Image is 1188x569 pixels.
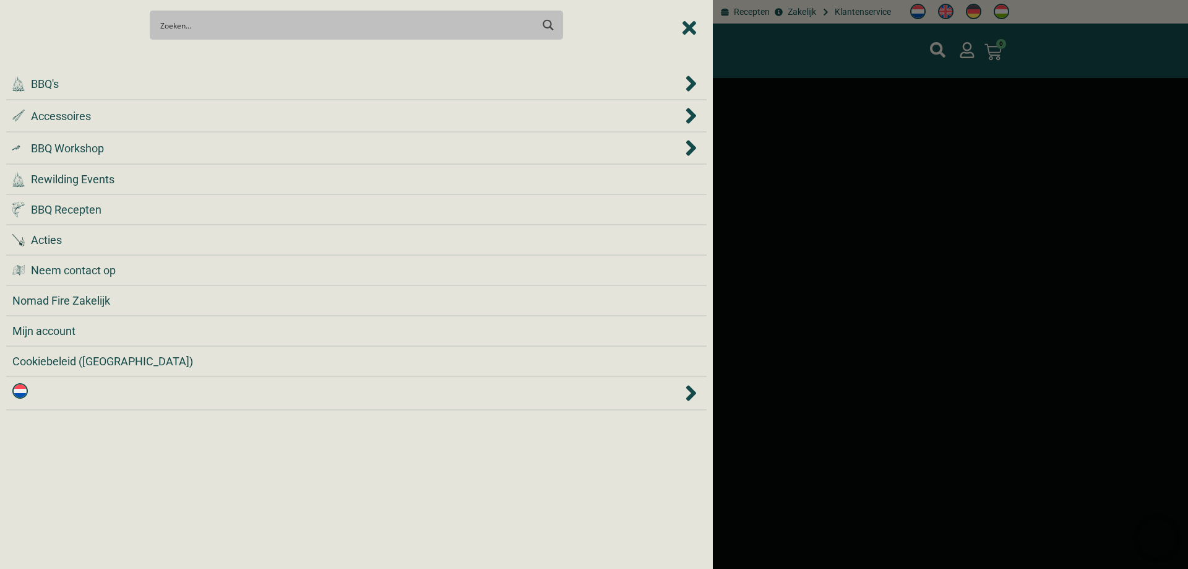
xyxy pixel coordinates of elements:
[1138,519,1176,557] iframe: Brevo live chat
[12,383,682,403] a: Nederlands
[12,171,700,188] a: Rewilding Events
[31,140,104,157] span: BBQ Workshop
[12,76,682,92] a: BBQ's
[31,76,59,92] span: BBQ's
[12,201,700,218] a: BBQ Recepten
[31,201,101,218] span: BBQ Recepten
[31,262,116,279] span: Neem contact op
[12,383,700,403] div: <img class="wpml-ls-flag" src="https://nomadfire.shop/wp-content/plugins/sitepress-multilingual-c...
[160,14,532,37] input: Search input
[12,292,700,309] a: Nomad Fire Zakelijk
[12,232,700,248] a: Acties
[12,323,75,339] span: Mijn account
[12,353,700,370] div: Cookiebeleid (EU)
[163,14,535,36] form: Search form
[538,14,559,36] button: Search magnifier button
[12,106,700,125] div: Accessoires
[12,323,700,339] a: Mijn account
[31,108,91,124] span: Accessoires
[31,171,114,188] span: Rewilding Events
[12,353,700,370] a: Cookiebeleid ([GEOGRAPHIC_DATA])
[12,292,110,309] span: Nomad Fire Zakelijk
[12,262,700,279] a: Neem contact op
[31,232,62,248] span: Acties
[12,74,700,93] div: BBQ's
[12,139,700,157] div: BBQ Workshop
[12,383,28,399] img: Nederlands
[12,140,682,157] a: BBQ Workshop
[12,353,193,370] span: Cookiebeleid ([GEOGRAPHIC_DATA])
[12,108,682,124] a: Accessoires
